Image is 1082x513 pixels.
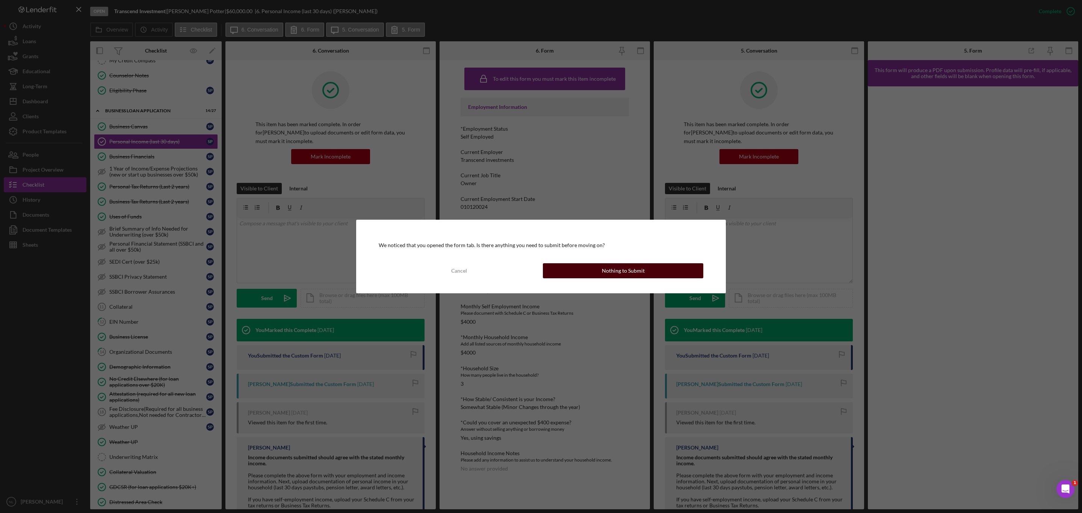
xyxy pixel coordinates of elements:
[602,263,645,278] div: Nothing to Submit
[451,263,467,278] div: Cancel
[1056,480,1074,498] iframe: Intercom live chat
[543,263,703,278] button: Nothing to Submit
[379,242,703,248] div: We noticed that you opened the form tab. Is there anything you need to submit before moving on?
[1072,480,1078,486] span: 1
[379,263,539,278] button: Cancel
